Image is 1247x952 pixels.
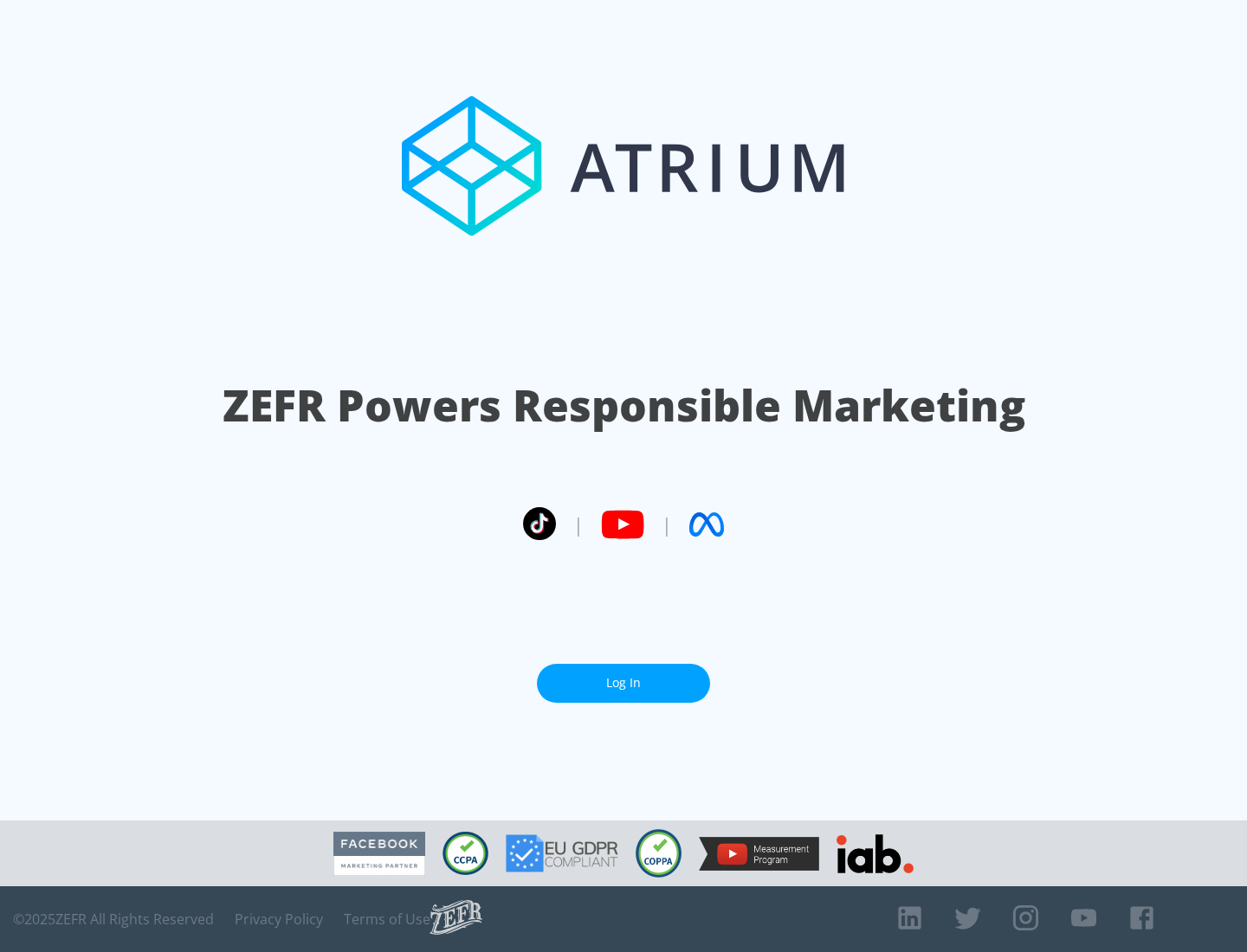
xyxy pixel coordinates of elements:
img: Facebook Marketing Partner [333,832,425,876]
img: YouTube Measurement Program [699,837,819,871]
a: Log In [537,664,710,703]
span: | [573,511,584,537]
img: CCPA Compliant [443,832,488,875]
span: | [662,511,672,537]
img: COPPA Compliant [636,829,682,878]
img: GDPR Compliant [506,834,618,872]
a: Privacy Policy [235,910,323,928]
span: © 2025 ZEFR All Rights Reserved [13,910,214,928]
h1: ZEFR Powers Responsible Marketing [223,376,1025,435]
a: Terms of Use [344,910,430,928]
img: IAB [837,834,914,873]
